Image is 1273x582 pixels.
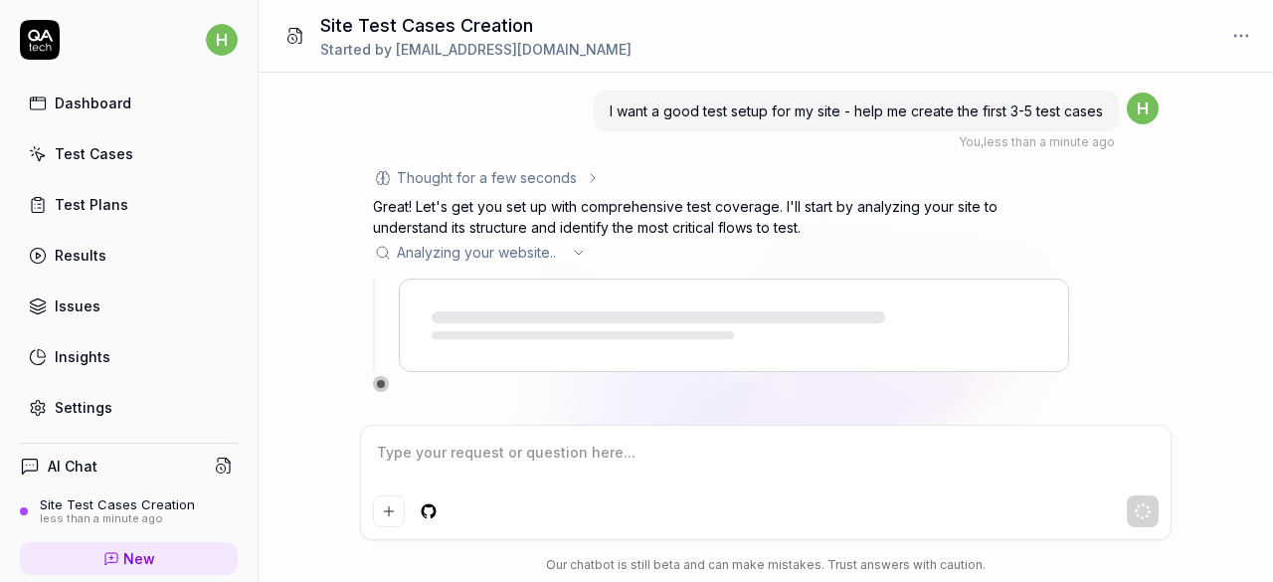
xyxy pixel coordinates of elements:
button: h [206,20,238,60]
a: New [20,542,238,575]
p: Great! Let's get you set up with comprehensive test coverage. I'll start by analyzing your site t... [373,196,1069,238]
div: Test Plans [55,194,128,215]
div: Settings [55,397,112,418]
a: Test Cases [20,134,238,173]
div: Issues [55,295,100,316]
span: h [206,24,238,56]
div: Test Cases [55,143,133,164]
a: Settings [20,388,238,427]
span: [EMAIL_ADDRESS][DOMAIN_NAME] [396,41,632,58]
div: Insights [55,346,110,367]
button: Add attachment [373,495,405,527]
span: I want a good test setup for my site - help me create the first 3-5 test cases [610,102,1103,119]
span: .. [550,242,564,263]
span: h [1127,93,1159,124]
a: Issues [20,287,238,325]
div: Our chatbot is still beta and can make mistakes. Trust answers with caution. [360,556,1172,574]
div: Results [55,245,106,266]
div: less than a minute ago [40,512,195,526]
div: Thought for a few seconds [397,167,577,188]
span: You [959,134,981,149]
a: Dashboard [20,84,238,122]
div: Site Test Cases Creation [40,496,195,512]
div: Started by [320,39,632,60]
div: , less than a minute ago [959,133,1115,151]
a: Results [20,236,238,275]
span: New [123,548,155,569]
h4: AI Chat [48,456,97,477]
a: Site Test Cases Creationless than a minute ago [20,496,238,526]
h1: Site Test Cases Creation [320,12,632,39]
a: Test Plans [20,185,238,224]
span: Analyzing your website [397,242,564,263]
div: Dashboard [55,93,131,113]
a: Insights [20,337,238,376]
